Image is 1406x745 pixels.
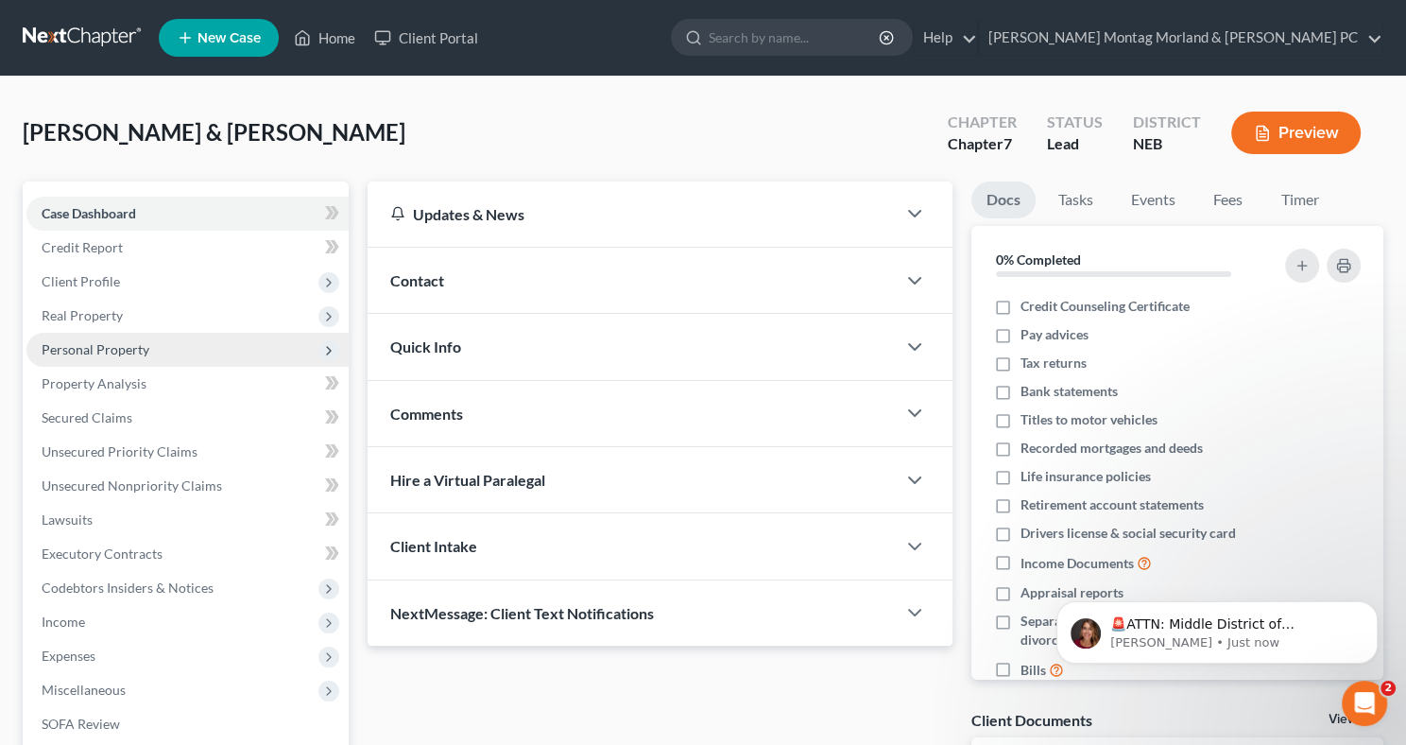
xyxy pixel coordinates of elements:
[26,197,349,231] a: Case Dashboard
[26,469,349,503] a: Unsecured Nonpriority Claims
[390,537,477,555] span: Client Intake
[1329,713,1376,726] a: View All
[42,614,85,630] span: Income
[42,341,149,357] span: Personal Property
[1020,382,1118,401] span: Bank statements
[390,604,654,622] span: NextMessage: Client Text Notifications
[284,21,365,55] a: Home
[1020,583,1123,602] span: Appraisal reports
[1020,354,1087,372] span: Tax returns
[1266,182,1334,218] a: Timer
[26,503,349,537] a: Lawsuits
[42,273,120,289] span: Client Profile
[26,231,349,265] a: Credit Report
[42,375,146,391] span: Property Analysis
[42,648,95,664] span: Expenses
[42,511,93,528] span: Lawsuits
[26,401,349,435] a: Secured Claims
[42,205,136,221] span: Case Dashboard
[1020,325,1089,344] span: Pay advices
[26,435,349,469] a: Unsecured Priority Claims
[42,443,197,459] span: Unsecured Priority Claims
[26,537,349,571] a: Executory Contracts
[709,20,882,55] input: Search by name...
[996,251,1081,268] strong: 0% Completed
[1198,182,1259,218] a: Fees
[197,31,261,45] span: New Case
[390,338,461,355] span: Quick Info
[42,580,214,596] span: Codebtors Insiders & Notices
[1342,681,1387,726] iframe: Intercom live chat
[1133,112,1201,133] div: District
[1020,467,1151,486] span: Life insurance policies
[1020,439,1203,458] span: Recorded mortgages and deeds
[971,710,1092,730] div: Client Documents
[1020,297,1190,316] span: Credit Counseling Certificate
[26,367,349,401] a: Property Analysis
[1020,612,1264,650] span: Separation agreements or decrees of divorces
[1020,661,1046,680] span: Bills
[42,682,126,698] span: Miscellaneous
[1047,112,1103,133] div: Status
[1020,410,1157,429] span: Titles to motor vehicles
[979,21,1382,55] a: [PERSON_NAME] Montag Morland & [PERSON_NAME] PC
[1380,681,1396,696] span: 2
[1020,554,1134,573] span: Income Documents
[390,471,545,489] span: Hire a Virtual Paralegal
[390,271,444,289] span: Contact
[42,409,132,425] span: Secured Claims
[23,118,405,146] span: [PERSON_NAME] & [PERSON_NAME]
[390,405,463,423] span: Comments
[1133,133,1201,155] div: NEB
[365,21,488,55] a: Client Portal
[1047,133,1103,155] div: Lead
[914,21,977,55] a: Help
[390,204,873,224] div: Updates & News
[42,307,123,323] span: Real Property
[42,477,222,494] span: Unsecured Nonpriority Claims
[948,133,1017,155] div: Chapter
[971,182,1036,218] a: Docs
[1020,524,1236,543] span: Drivers license & social security card
[1028,562,1406,694] iframe: Intercom notifications message
[42,239,123,255] span: Credit Report
[42,546,163,562] span: Executory Contracts
[1020,495,1204,514] span: Retirement account statements
[948,112,1017,133] div: Chapter
[1003,134,1012,152] span: 7
[1231,112,1361,154] button: Preview
[1116,182,1191,218] a: Events
[26,707,349,741] a: SOFA Review
[42,716,120,732] span: SOFA Review
[1043,182,1108,218] a: Tasks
